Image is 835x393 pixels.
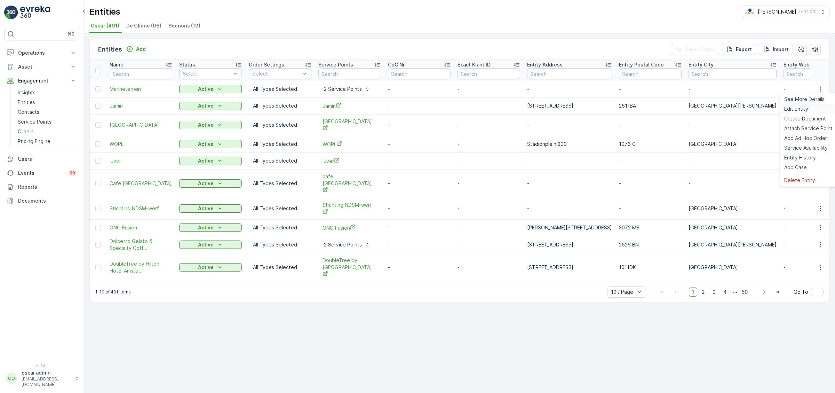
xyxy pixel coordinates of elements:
[18,183,77,190] p: Reports
[110,157,172,164] a: IJver
[4,180,79,194] a: Reports
[89,6,120,17] p: Entities
[388,68,451,79] input: Search
[784,177,815,184] span: Delete Entity
[745,8,755,16] img: basis-logo_rgb2x.png
[318,68,381,79] input: Search
[527,121,612,128] p: -
[671,44,719,55] button: Clear Filters
[179,157,242,165] button: Active
[95,265,101,270] div: Toggle Row Selected
[18,63,65,70] p: Asset
[198,205,214,212] p: Active
[110,61,124,68] p: Name
[527,86,612,93] p: -
[179,179,242,188] button: Active
[527,61,563,68] p: Entity Address
[18,109,39,116] p: Contacts
[689,86,777,93] p: -
[323,202,377,216] a: Stichting NDSM-werf
[95,225,101,230] div: Toggle Row Selected
[689,180,777,187] p: -
[323,102,377,110] span: Jamin
[699,288,708,297] span: 2
[388,241,451,248] p: -
[323,141,377,148] a: WOPL
[388,102,451,109] p: -
[4,166,79,180] a: Events99
[198,180,214,187] p: Active
[739,288,751,297] span: 50
[689,205,777,212] p: [GEOGRAPHIC_DATA]
[619,157,682,164] p: -
[458,141,520,148] p: -
[527,141,612,148] p: Stadionplein 300
[458,157,520,164] p: -
[709,288,719,297] span: 3
[619,224,682,231] p: 3072 ME
[619,102,682,109] p: 2511BA
[458,241,520,248] p: -
[4,364,79,368] span: v 1.50.1
[323,86,362,93] p: 2 Service Points
[198,157,214,164] p: Active
[527,205,612,212] p: -
[527,157,612,164] p: -
[323,157,377,165] span: IJver
[95,158,101,164] div: Toggle Row Selected
[758,8,796,15] p: [PERSON_NAME]
[784,144,828,151] span: Service Availability
[527,241,612,248] p: [STREET_ADDRESS]
[110,102,172,109] span: Jamin
[458,205,520,212] p: -
[95,122,101,128] div: Toggle Row Selected
[198,102,214,109] p: Active
[6,373,17,384] div: OO
[18,156,77,163] p: Users
[759,44,793,55] button: Import
[4,369,79,387] button: OOoscar.admin[EMAIL_ADDRESS][DOMAIN_NAME]
[22,376,72,387] p: [EMAIL_ADDRESS][DOMAIN_NAME]
[253,205,307,212] p: All Types Selected
[527,68,612,79] input: Search
[784,105,808,112] span: Edit Entity
[110,205,172,212] span: Stichting NDSM-werf
[110,121,172,128] span: [GEOGRAPHIC_DATA]
[179,85,242,93] button: Active
[253,241,307,248] p: All Types Selected
[15,107,79,117] a: Contacts
[794,289,808,296] span: Go To
[689,241,777,248] p: [GEOGRAPHIC_DATA][PERSON_NAME]
[253,180,307,187] p: All Types Selected
[527,264,612,271] p: [STREET_ADDRESS]
[15,136,79,146] a: Pricing Engine
[689,121,777,128] p: -
[110,238,172,252] a: Dolcetto Gelato & Specialty Coff...
[18,77,65,84] p: Engagement
[95,206,101,211] div: Toggle Row Selected
[527,102,612,109] p: [STREET_ADDRESS]
[4,152,79,166] a: Users
[179,223,242,232] button: Active
[689,264,777,271] p: [GEOGRAPHIC_DATA]
[198,86,214,93] p: Active
[619,241,682,248] p: 2526 BN
[18,138,50,145] p: Pricing Engine
[323,241,362,248] p: 2 Service Points
[458,264,520,271] p: -
[323,224,377,231] span: ONO Fusion
[784,164,807,171] span: Add Case
[458,121,520,128] p: -
[323,173,377,194] a: cafe Schinkelhaven
[70,170,75,176] p: 99
[458,86,520,93] p: -
[98,45,122,54] p: Entities
[18,170,64,176] p: Events
[110,260,172,274] span: DoubleTree by Hilton Hotel Amste...
[110,86,172,93] a: Marineterrein
[198,121,214,128] p: Active
[685,46,715,53] p: Clear Filters
[198,264,214,271] p: Active
[736,46,752,53] p: Export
